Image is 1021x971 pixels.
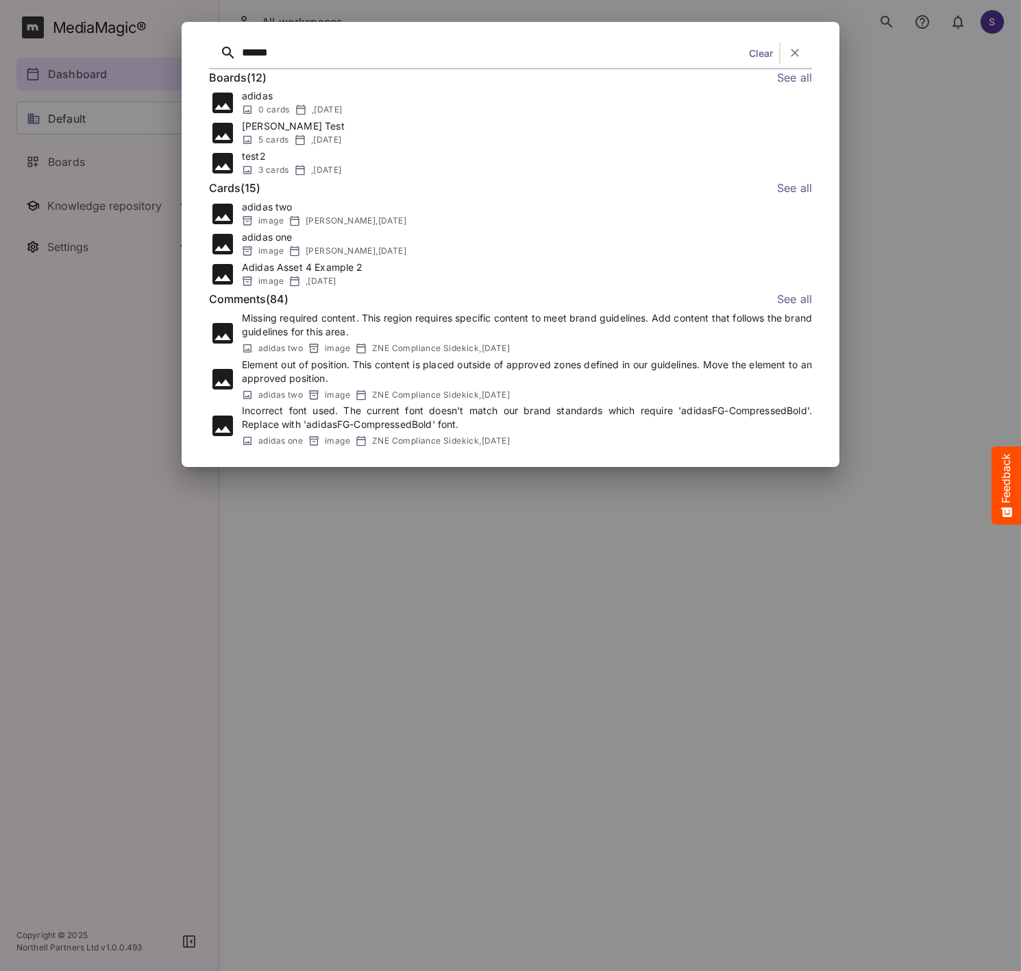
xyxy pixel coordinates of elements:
[749,46,774,60] a: Clear
[325,388,350,402] span: image
[242,230,293,244] p: adidas one
[777,291,812,309] a: See all
[325,341,350,355] span: image
[306,244,406,258] span: [PERSON_NAME] , [DATE]
[777,69,812,87] a: See all
[258,103,290,117] span: 0 cards
[372,434,510,448] span: ZNE Compliance Sidekick , [DATE]
[242,261,363,274] p: Adidas Asset 4 Example 2
[258,163,289,177] span: 3 cards
[242,149,266,163] p: test2
[312,103,343,117] span: , [DATE]
[242,200,293,214] p: adidas two
[325,434,350,448] span: image
[258,274,284,288] span: image
[372,341,510,355] span: ZNE Compliance Sidekick , [DATE]
[992,446,1021,525] button: Feedback
[306,214,406,228] span: [PERSON_NAME] , [DATE]
[242,311,812,339] p: Missing required content. This region requires specific content to meet brand guidelines. Add con...
[311,163,342,177] span: , [DATE]
[258,388,303,402] span: adidas two
[258,244,284,258] span: image
[258,133,289,147] span: 5 cards
[242,119,345,133] p: [PERSON_NAME] Test
[242,404,812,431] p: Incorrect font used. The current font doesn't match our brand standards which require 'adidasFG-C...
[258,341,303,355] span: adidas two
[258,214,284,228] span: image
[209,69,267,87] h6: Boards ( 12 )
[372,388,510,402] span: ZNE Compliance Sidekick , [DATE]
[258,434,303,448] span: adidas one
[209,291,288,309] h6: Comments ( 84 )
[242,89,273,103] p: adidas
[306,274,336,288] span: , [DATE]
[777,180,812,197] a: See all
[209,180,260,197] h6: Cards ( 15 )
[242,358,812,385] p: Element out of position. This content is placed outside of approved zones defined in our guidelin...
[311,133,342,147] span: , [DATE]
